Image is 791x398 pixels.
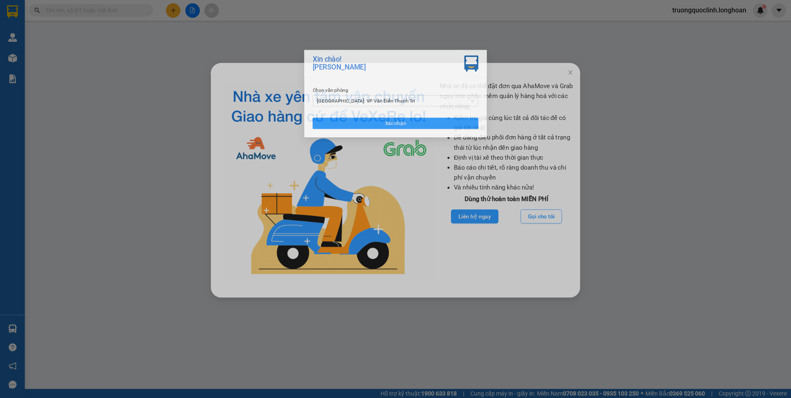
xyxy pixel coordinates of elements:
[298,84,493,93] div: Chọn văn phòng
[298,121,493,134] button: Xác nhận
[383,123,408,132] span: Xác nhận
[477,48,493,67] img: vxr-icon
[298,48,360,67] div: Xin chào! [PERSON_NAME]
[303,95,488,108] span: Hà Nội: VP Văn Điển Thanh Trì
